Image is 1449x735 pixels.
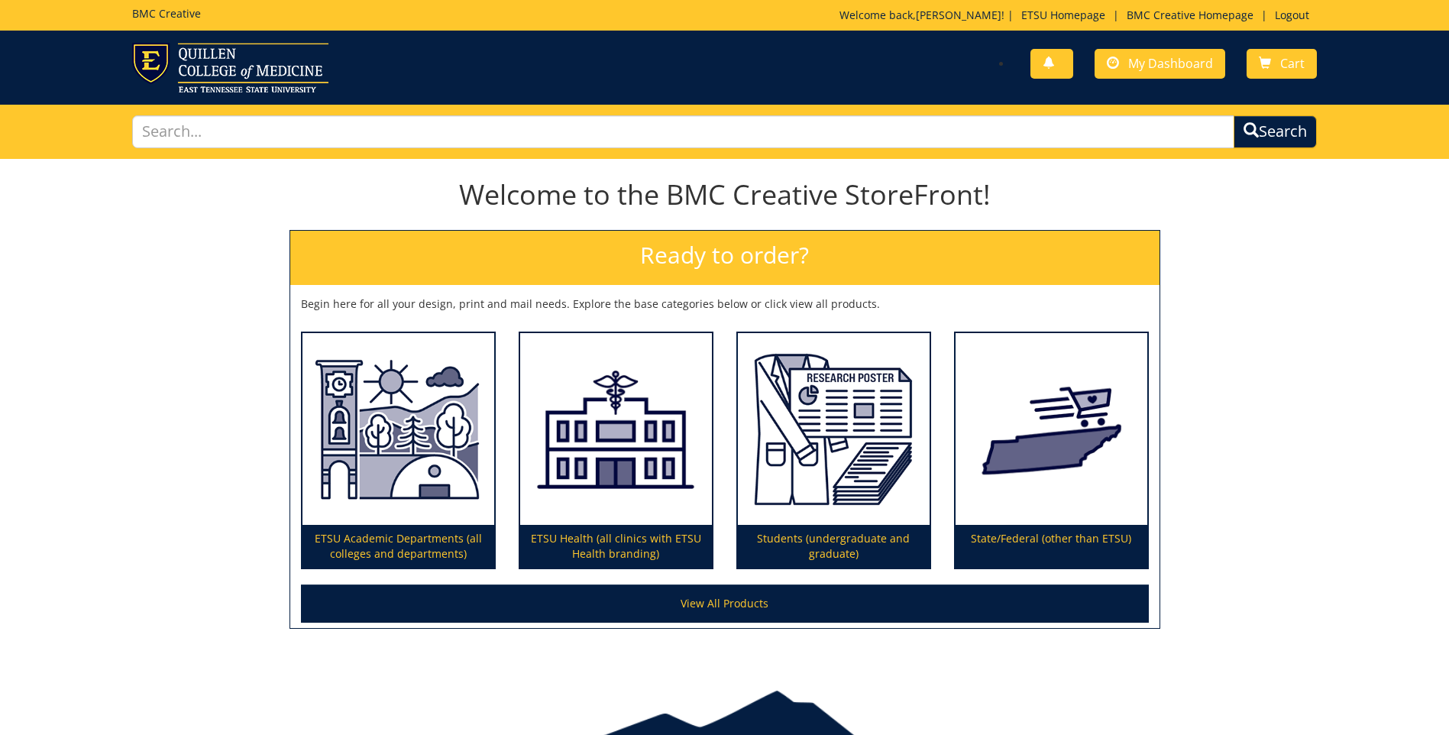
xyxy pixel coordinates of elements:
[839,8,1317,23] p: Welcome back, ! | | |
[302,525,494,568] p: ETSU Academic Departments (all colleges and departments)
[956,333,1147,526] img: State/Federal (other than ETSU)
[916,8,1001,22] a: [PERSON_NAME]
[738,333,930,568] a: Students (undergraduate and graduate)
[1014,8,1113,22] a: ETSU Homepage
[301,584,1149,623] a: View All Products
[302,333,494,526] img: ETSU Academic Departments (all colleges and departments)
[290,231,1160,285] h2: Ready to order?
[301,296,1149,312] p: Begin here for all your design, print and mail needs. Explore the base categories below or click ...
[1267,8,1317,22] a: Logout
[132,8,201,19] h5: BMC Creative
[956,525,1147,568] p: State/Federal (other than ETSU)
[520,333,712,568] a: ETSU Health (all clinics with ETSU Health branding)
[1119,8,1261,22] a: BMC Creative Homepage
[738,525,930,568] p: Students (undergraduate and graduate)
[1247,49,1317,79] a: Cart
[132,115,1234,148] input: Search...
[1095,49,1225,79] a: My Dashboard
[1280,55,1305,72] span: Cart
[302,333,494,568] a: ETSU Academic Departments (all colleges and departments)
[132,43,328,92] img: ETSU logo
[738,333,930,526] img: Students (undergraduate and graduate)
[520,333,712,526] img: ETSU Health (all clinics with ETSU Health branding)
[956,333,1147,568] a: State/Federal (other than ETSU)
[520,525,712,568] p: ETSU Health (all clinics with ETSU Health branding)
[1234,115,1317,148] button: Search
[1128,55,1213,72] span: My Dashboard
[289,180,1160,210] h1: Welcome to the BMC Creative StoreFront!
